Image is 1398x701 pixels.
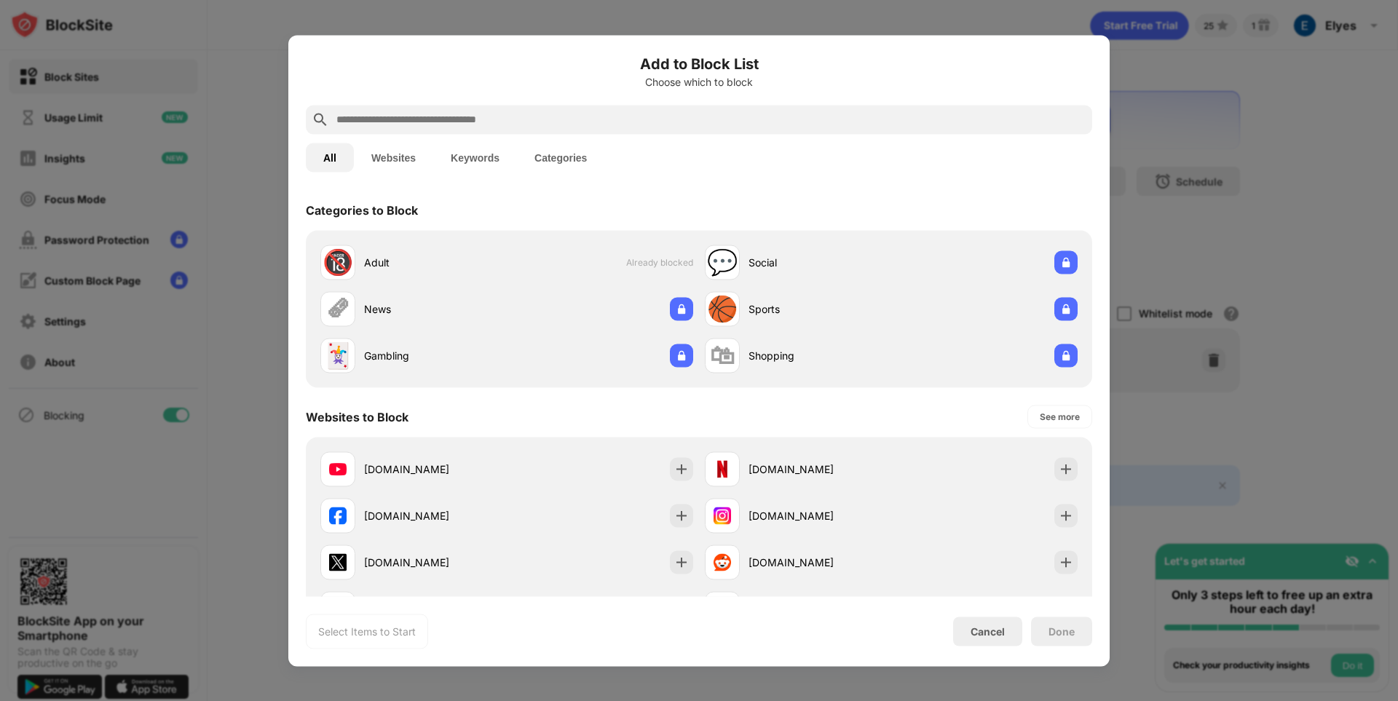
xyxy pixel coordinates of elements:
div: [DOMAIN_NAME] [749,462,891,477]
div: Categories to Block [306,202,418,217]
span: Already blocked [626,257,693,268]
div: Choose which to block [306,76,1092,87]
div: [DOMAIN_NAME] [749,508,891,523]
div: [DOMAIN_NAME] [364,508,507,523]
div: Done [1048,625,1075,637]
h6: Add to Block List [306,52,1092,74]
div: [DOMAIN_NAME] [364,555,507,570]
img: search.svg [312,111,329,128]
div: See more [1040,409,1080,424]
div: Gambling [364,348,507,363]
div: Select Items to Start [318,624,416,638]
div: News [364,301,507,317]
div: 🛍 [710,341,735,371]
div: [DOMAIN_NAME] [749,555,891,570]
div: [DOMAIN_NAME] [364,462,507,477]
div: Websites to Block [306,409,408,424]
div: Adult [364,255,507,270]
img: favicons [329,507,347,524]
img: favicons [714,460,731,478]
div: Sports [749,301,891,317]
img: favicons [714,507,731,524]
div: 🗞 [325,294,350,324]
div: 🏀 [707,294,738,324]
div: Cancel [971,625,1005,638]
div: 💬 [707,247,738,277]
button: Categories [517,143,604,172]
button: Keywords [433,143,517,172]
div: Shopping [749,348,891,363]
div: 🃏 [323,341,353,371]
img: favicons [329,460,347,478]
img: favicons [714,553,731,571]
img: favicons [329,553,347,571]
button: Websites [354,143,433,172]
div: Social [749,255,891,270]
button: All [306,143,354,172]
div: 🔞 [323,247,353,277]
